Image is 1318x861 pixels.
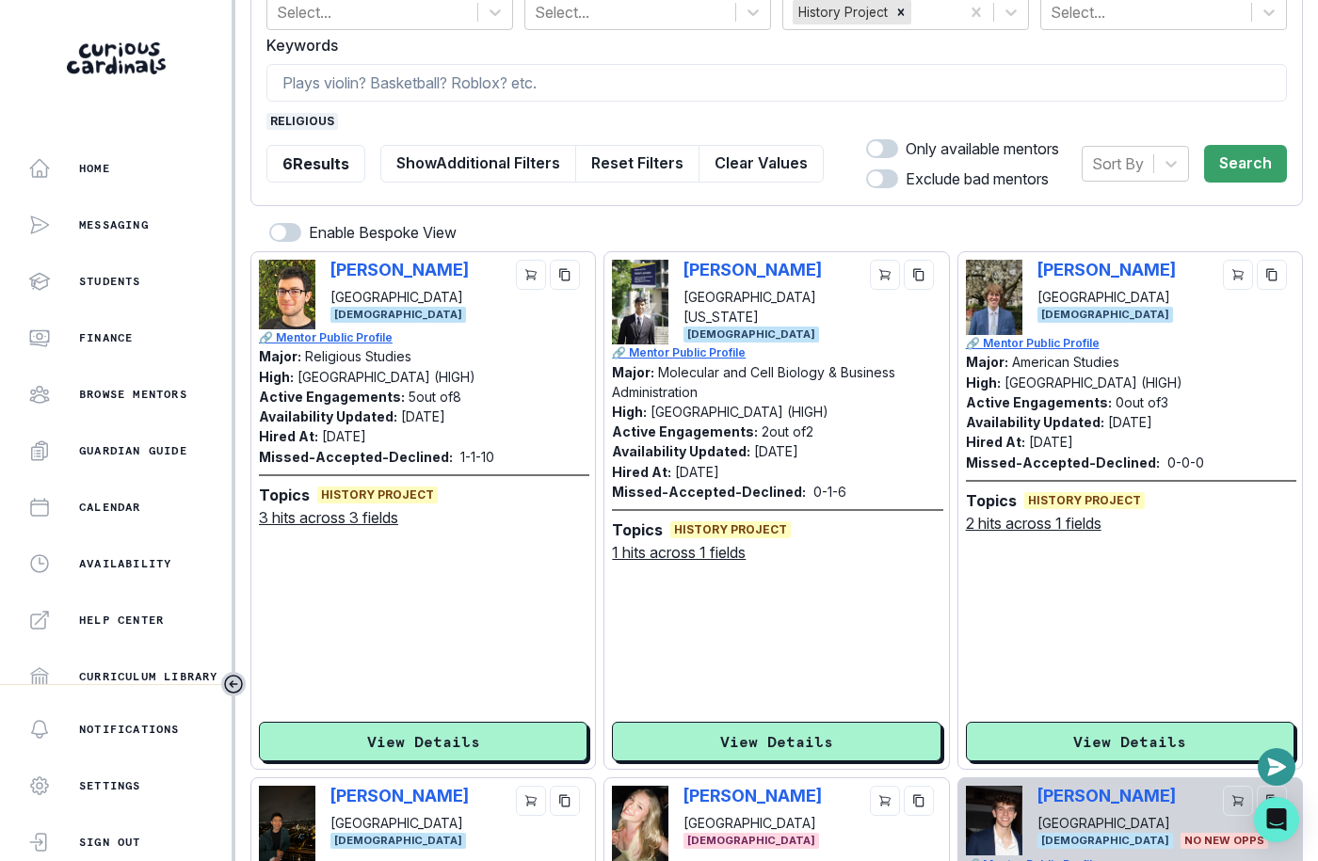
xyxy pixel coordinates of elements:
[282,152,349,175] p: 6 Results
[1037,260,1176,279] p: [PERSON_NAME]
[966,414,1104,430] p: Availability Updated:
[1254,797,1299,842] div: Open Intercom Messenger
[1181,833,1268,849] span: No New Opps
[79,330,133,345] p: Finance
[297,369,475,385] p: [GEOGRAPHIC_DATA] (HIGH)
[259,329,589,346] p: 🔗 Mentor Public Profile
[762,423,813,439] p: 2 out of 2
[460,447,494,467] p: 1 - 1 - 10
[1257,786,1287,816] button: copy
[330,287,469,307] p: [GEOGRAPHIC_DATA]
[259,408,397,424] p: Availability Updated:
[1167,453,1204,472] p: 0 - 0 - 0
[683,833,819,849] span: [DEMOGRAPHIC_DATA]
[612,260,668,344] img: Picture of Tanay Doppalapudi
[1116,394,1168,410] p: 0 out of 3
[79,778,141,793] p: Settings
[966,375,1001,391] p: High:
[683,786,822,805] p: [PERSON_NAME]
[966,394,1112,410] p: Active Engagements:
[1037,786,1176,805] p: [PERSON_NAME]
[1037,307,1173,323] span: [DEMOGRAPHIC_DATA]
[870,786,900,816] button: cart
[966,453,1160,472] p: Missed-Accepted-Declined:
[1037,287,1176,307] p: [GEOGRAPHIC_DATA]
[1037,833,1173,849] span: [DEMOGRAPHIC_DATA]
[966,354,1008,370] p: Major:
[966,786,1022,856] img: Picture of David Dettelbach
[904,786,934,816] button: copy
[1257,260,1287,290] button: copy
[259,389,405,405] p: Active Engagements:
[79,217,149,232] p: Messaging
[1005,375,1182,391] p: [GEOGRAPHIC_DATA] (HIGH)
[1223,786,1253,816] button: cart
[683,287,861,327] p: [GEOGRAPHIC_DATA][US_STATE]
[79,387,187,402] p: Browse Mentors
[259,722,587,761] button: View Details
[651,404,828,420] p: [GEOGRAPHIC_DATA] (HIGH)
[1204,145,1287,183] button: Search
[409,389,461,405] p: 5 out of 8
[612,423,758,439] p: Active Engagements:
[904,260,934,290] button: copy
[266,113,338,130] span: religious
[612,364,654,380] p: Major:
[330,307,466,323] span: [DEMOGRAPHIC_DATA]
[612,364,895,400] p: Molecular and Cell Biology & Business Administration
[317,486,438,503] span: History Project
[79,556,171,571] p: Availability
[1029,434,1073,450] p: [DATE]
[330,786,469,805] p: [PERSON_NAME]
[266,34,1276,56] label: Keywords
[259,786,315,861] img: Picture of Michael Zhao
[612,464,671,480] p: Hired At:
[380,145,576,183] button: ShowAdditional Filters
[550,786,580,816] button: copy
[79,443,187,458] p: Guardian Guide
[266,64,1287,102] input: Plays violin? Basketball? Roblox? etc.
[550,260,580,290] button: copy
[870,260,900,290] button: cart
[1037,813,1176,833] p: [GEOGRAPHIC_DATA]
[79,500,141,515] p: Calendar
[259,506,398,529] u: 3 hits across 3 fields
[79,669,218,684] p: Curriculum Library
[79,613,164,628] p: Help Center
[612,344,942,361] a: 🔗 Mentor Public Profile
[699,145,824,183] button: Clear Values
[612,518,663,541] p: Topics
[966,489,1017,512] p: Topics
[259,369,294,385] p: High:
[683,813,822,833] p: [GEOGRAPHIC_DATA]
[1024,492,1145,509] span: History Project
[1108,414,1152,430] p: [DATE]
[612,541,746,564] u: 1 hits across 1 fields
[330,260,469,279] p: [PERSON_NAME]
[670,521,791,538] span: History Project
[67,42,166,74] img: Curious Cardinals Logo
[966,722,1294,761] button: View Details
[259,260,315,329] img: Picture of Palmer Manes
[683,327,819,343] span: [DEMOGRAPHIC_DATA]
[612,404,647,420] p: High:
[966,260,1022,335] img: Picture of Creed Gardiner
[754,443,798,459] p: [DATE]
[1223,260,1253,290] button: cart
[612,786,668,861] img: Picture of Savannah Shaub
[79,161,110,176] p: Home
[813,482,846,502] p: 0 - 1 - 6
[259,348,301,364] p: Major:
[259,484,310,506] p: Topics
[966,335,1296,352] a: 🔗 Mentor Public Profile
[612,443,750,459] p: Availability Updated:
[675,464,719,480] p: [DATE]
[305,348,411,364] p: Religious Studies
[330,833,466,849] span: [DEMOGRAPHIC_DATA]
[1258,748,1295,786] button: Open or close messaging widget
[259,428,318,444] p: Hired At:
[309,221,457,244] p: Enable Bespoke View
[330,813,469,833] p: [GEOGRAPHIC_DATA]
